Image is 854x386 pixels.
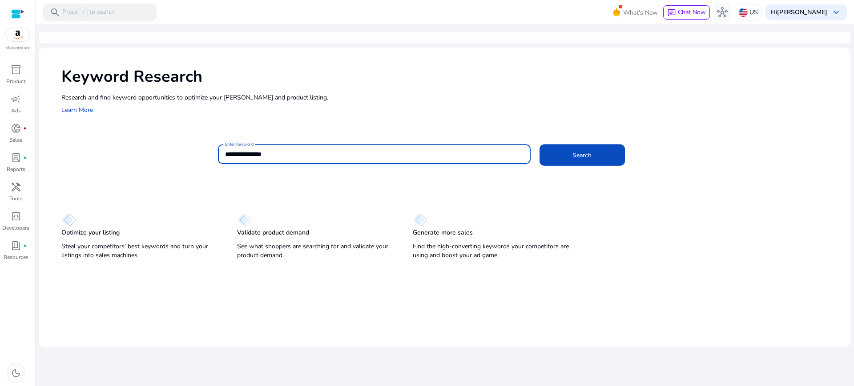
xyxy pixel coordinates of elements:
[540,144,625,166] button: Search
[572,151,592,160] span: Search
[61,228,120,237] p: Optimize your listing
[831,7,842,18] span: keyboard_arrow_down
[23,244,27,247] span: fiber_manual_record
[11,182,21,192] span: handyman
[717,7,728,18] span: hub
[237,214,252,226] img: diamond.svg
[11,211,21,222] span: code_blocks
[413,228,473,237] p: Generate more sales
[11,94,21,104] span: campaign
[237,242,395,260] p: See what shoppers are searching for and validate your product demand.
[6,77,25,85] p: Product
[11,123,21,134] span: donut_small
[749,4,758,20] p: US
[61,106,93,114] a: Learn More
[80,8,88,17] span: /
[62,8,115,17] p: Press to search
[61,93,842,102] p: Research and find keyword opportunities to optimize your [PERSON_NAME] and product listing.
[413,214,427,226] img: diamond.svg
[23,127,27,130] span: fiber_manual_record
[11,152,21,163] span: lab_profile
[413,242,571,260] p: Find the high-converting keywords your competitors are using and boost your ad game.
[2,224,29,232] p: Developers
[61,214,76,226] img: diamond.svg
[6,28,30,41] img: amazon.svg
[61,242,219,260] p: Steal your competitors’ best keywords and turn your listings into sales machines.
[623,5,658,20] span: What's New
[678,8,706,16] span: Chat Now
[9,195,23,203] p: Tools
[663,5,710,20] button: chatChat Now
[11,240,21,251] span: book_4
[739,8,748,17] img: us.svg
[771,9,827,16] p: Hi
[11,107,21,115] p: Ads
[9,136,22,144] p: Sales
[667,8,676,17] span: chat
[5,45,30,52] p: Marketplace
[4,253,28,261] p: Resources
[50,7,60,18] span: search
[777,8,827,16] b: [PERSON_NAME]
[61,67,842,86] h1: Keyword Research
[23,156,27,159] span: fiber_manual_record
[713,4,731,21] button: hub
[11,64,21,75] span: inventory_2
[237,228,309,237] p: Validate product demand
[225,141,254,147] mat-label: Enter Keyword
[7,165,25,173] p: Reports
[11,368,21,378] span: dark_mode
